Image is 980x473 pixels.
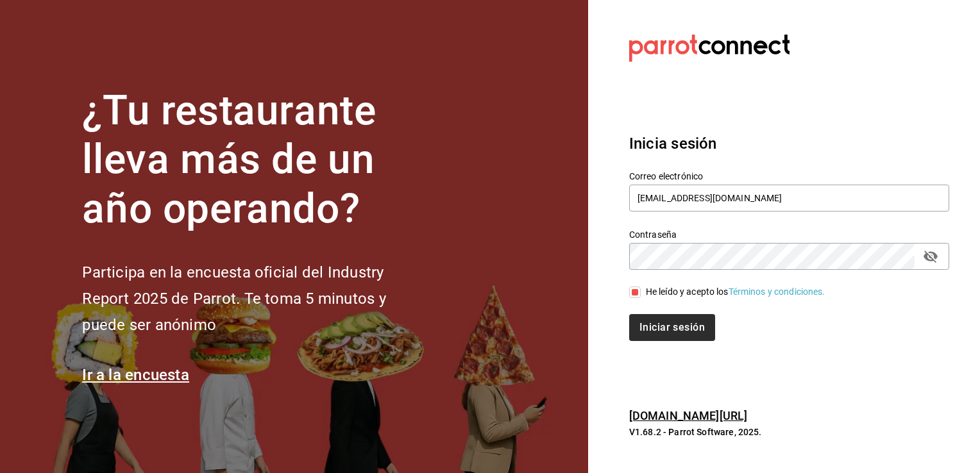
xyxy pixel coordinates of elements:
[629,229,949,238] label: Contraseña
[82,260,428,338] h2: Participa en la encuesta oficial del Industry Report 2025 de Parrot. Te toma 5 minutos y puede se...
[920,245,942,267] button: passwordField
[629,409,747,422] a: [DOMAIN_NAME][URL]
[629,171,949,180] label: Correo electrónico
[646,285,825,299] div: He leído y acepto los
[629,314,715,341] button: Iniciar sesión
[629,185,949,212] input: Ingresa tu correo electrónico
[629,132,949,155] h3: Inicia sesión
[82,87,428,234] h1: ¿Tu restaurante lleva más de un año operando?
[82,366,189,384] a: Ir a la encuesta
[629,426,949,438] p: V1.68.2 - Parrot Software, 2025.
[729,286,825,297] a: Términos y condiciones.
